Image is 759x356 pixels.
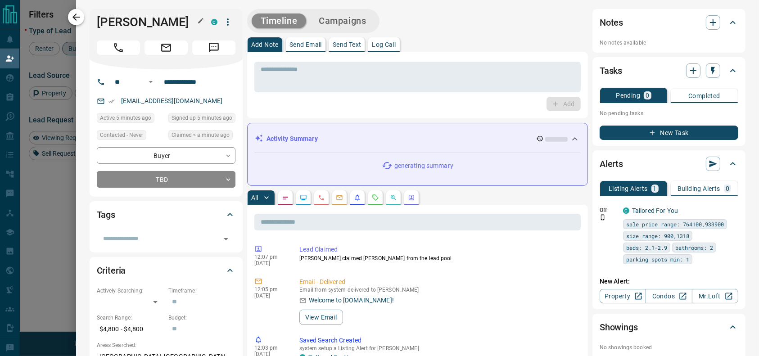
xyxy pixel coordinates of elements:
button: Timeline [252,14,307,28]
p: Send Text [333,41,361,48]
p: 0 [726,185,729,192]
span: Message [192,41,235,55]
svg: Push Notification Only [600,214,606,221]
h2: Tasks [600,63,622,78]
button: Open [220,233,232,245]
p: Off [600,206,618,214]
span: Active 5 minutes ago [100,113,151,122]
p: 12:07 pm [254,254,286,260]
svg: Listing Alerts [354,194,361,201]
svg: Agent Actions [408,194,415,201]
span: parking spots min: 1 [626,255,689,264]
div: Sat Aug 16 2025 [168,113,235,126]
p: [PERSON_NAME] claimed [PERSON_NAME] from the lead pool [299,254,577,262]
a: Mr.Loft [692,289,738,303]
p: $4,800 - $4,800 [97,322,164,337]
span: size range: 900,1318 [626,231,689,240]
p: All [251,194,258,201]
div: Activity Summary [255,131,580,147]
p: [DATE] [254,260,286,266]
p: Areas Searched: [97,341,235,349]
p: Log Call [372,41,396,48]
p: New Alert: [600,277,738,286]
div: Sat Aug 16 2025 [97,113,164,126]
span: sale price range: 764100,933900 [626,220,724,229]
p: [DATE] [254,293,286,299]
p: Listing Alerts [609,185,648,192]
h2: Showings [600,320,638,334]
svg: Emails [336,194,343,201]
svg: Requests [372,194,379,201]
p: system setup a Listing Alert for [PERSON_NAME] [299,345,577,351]
p: Pending [616,92,640,99]
p: Welcome to [DOMAIN_NAME]! [309,296,394,305]
p: Saved Search Created [299,336,577,345]
h2: Alerts [600,157,623,171]
svg: Email Verified [108,98,115,104]
p: 1 [653,185,657,192]
div: condos.ca [623,207,629,214]
span: Signed up 5 minutes ago [172,113,232,122]
p: Add Note [251,41,279,48]
p: Activity Summary [267,134,318,144]
span: Claimed < a minute ago [172,131,230,140]
p: Completed [688,93,720,99]
span: bathrooms: 2 [675,243,713,252]
p: Building Alerts [678,185,720,192]
div: Criteria [97,260,235,281]
div: Showings [600,316,738,338]
a: Condos [646,289,692,303]
div: TBD [97,171,235,188]
p: Budget: [168,314,235,322]
h1: [PERSON_NAME] [97,15,198,29]
button: View Email [299,310,343,325]
svg: Lead Browsing Activity [300,194,307,201]
p: Email from system delivered to [PERSON_NAME] [299,287,577,293]
div: Buyer [97,147,235,164]
p: Search Range: [97,314,164,322]
p: generating summary [394,161,453,171]
button: Campaigns [310,14,375,28]
p: Timeframe: [168,287,235,295]
p: Lead Claimed [299,245,577,254]
div: Tasks [600,60,738,81]
p: 0 [646,92,649,99]
button: New Task [600,126,738,140]
p: Email - Delivered [299,277,577,287]
p: 12:05 pm [254,286,286,293]
h2: Criteria [97,263,126,278]
div: Tags [97,204,235,225]
div: Alerts [600,153,738,175]
a: Property [600,289,646,303]
p: Actively Searching: [97,287,164,295]
svg: Opportunities [390,194,397,201]
h2: Tags [97,207,115,222]
div: Notes [600,12,738,33]
span: Call [97,41,140,55]
svg: Calls [318,194,325,201]
span: Contacted - Never [100,131,143,140]
span: beds: 2.1-2.9 [626,243,667,252]
p: Send Email [289,41,322,48]
span: Email [145,41,188,55]
a: Tailored For You [632,207,678,214]
p: No pending tasks [600,107,738,120]
h2: Notes [600,15,623,30]
p: No notes available [600,39,738,47]
p: 12:03 pm [254,345,286,351]
svg: Notes [282,194,289,201]
p: No showings booked [600,343,738,351]
button: Open [145,77,156,87]
div: condos.ca [211,19,217,25]
a: [EMAIL_ADDRESS][DOMAIN_NAME] [121,97,223,104]
div: Sat Aug 16 2025 [168,130,235,143]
